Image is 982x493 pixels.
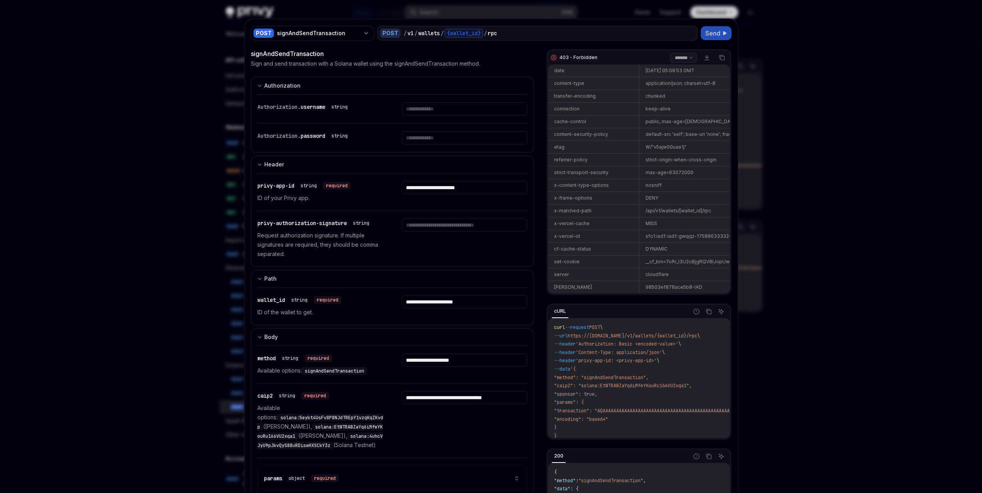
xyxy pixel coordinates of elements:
[576,349,662,356] span: 'Content-Type: application/json'
[418,29,440,37] div: wallets
[554,233,580,239] div: x-vercel-id
[380,29,401,38] div: POST
[554,374,649,381] span: "method": "signAndSendTransaction",
[251,77,534,94] button: expand input section
[554,324,565,330] span: curl
[554,80,584,86] div: content-type
[554,383,692,389] span: "caip2": "solana:EtWTRABZaYq6iMfeYKouRu166VU2xqa1",
[554,271,569,278] div: server
[705,29,720,38] span: Send
[484,29,487,37] div: /
[646,157,717,163] div: strict-origin-when-cross-origin
[251,25,374,41] button: POSTsignAndSendTransaction
[554,391,597,397] span: "sponsor": true,
[323,182,351,190] div: required
[251,328,534,346] button: expand input section
[570,486,578,492] span: : {
[257,296,285,303] span: wallet_id
[554,157,588,163] div: referrer-policy
[646,284,702,290] div: 98503ef878ace5b8-IAD
[257,391,329,400] div: caip2
[646,93,665,99] div: chunked
[257,182,294,189] span: privy-app-id
[404,29,407,37] div: /
[657,357,659,364] span: \
[251,156,534,173] button: expand input section
[264,474,339,483] div: params
[646,220,657,227] div: MISS
[277,29,360,37] div: signAndSendTransaction
[257,102,351,112] div: Authorization.username
[257,132,301,139] span: Authorization.
[554,366,570,372] span: --data
[257,424,383,439] span: solana:EtWTRABZaYq6iMfeYKouRu166VU2xqa1
[554,486,570,492] span: "data"
[576,341,678,347] span: 'Authorization: Basic <encoded-value>'
[301,132,325,139] span: password
[257,295,341,305] div: wallet_id
[301,103,325,110] span: username
[554,349,576,356] span: --header
[646,119,776,125] div: public, max-age=[DEMOGRAPHIC_DATA], must-revalidate
[646,246,668,252] div: DYNAMIC
[257,220,347,227] span: privy-authorization-signature
[257,392,273,399] span: caip2
[264,81,301,90] div: Authorization
[441,29,444,37] div: /
[716,307,726,317] button: Ask AI
[554,106,580,112] div: connection
[488,29,497,37] div: rpc
[646,271,669,278] div: cloudflare
[554,220,590,227] div: x-vercel-cache
[554,333,568,339] span: --url
[257,308,383,317] p: ID of the wallet to get.
[643,478,646,484] span: ,
[646,233,770,239] div: sfo1:iad1::iad1::gwqqz-1758863333249-b21c418dfd6e
[554,246,591,252] div: cf-cache-status
[554,341,576,347] span: --header
[264,274,277,283] div: Path
[314,296,341,304] div: required
[646,80,715,86] div: application/json; charset=utf-8
[559,54,597,61] div: 403 - Forbidden
[301,392,329,400] div: required
[662,349,665,356] span: \
[311,474,339,482] div: required
[646,208,711,214] div: /api/v1/wallets/[wallet_id]/rpc
[554,259,580,265] div: set-cookie
[691,307,701,317] button: Report incorrect code
[646,106,671,112] div: keep-alive
[554,144,565,150] div: etag
[257,219,372,228] div: privy-authorization-signature
[554,93,596,99] div: transfer-encoding
[576,478,578,484] span: :
[257,181,351,190] div: privy-app-id
[678,341,681,347] span: \
[251,60,480,68] p: Sign and send transaction with a Solana wallet using the signAndSendTransaction method.
[600,324,603,330] span: \
[716,451,726,461] button: Ask AI
[554,119,586,125] div: cache-control
[445,29,483,38] div: {wallet_id}
[646,195,658,201] div: DENY
[554,416,608,422] span: "encoding": "base64"
[552,307,568,316] div: cURL
[554,399,584,405] span: "params": {
[568,333,697,339] span: https://[DOMAIN_NAME]/v1/wallets/{wallet_id}/rpc
[257,415,383,430] span: solana:5eykt4UsFv8P8NJdTREpY1vzqKqZKvdp
[257,193,383,203] p: ID of your Privy app.
[701,26,732,40] button: Send
[554,131,608,137] div: content-security-policy
[257,131,351,141] div: Authorization.password
[554,68,565,74] div: date
[264,160,284,169] div: Header
[257,366,383,375] p: Available options:
[554,208,592,214] div: x-matched-path
[565,324,589,330] span: --request
[264,332,278,342] div: Body
[554,284,592,290] div: [PERSON_NAME]
[554,182,609,188] div: x-content-type-options
[257,355,276,362] span: method
[704,307,714,317] button: Copy the contents from the code block
[257,354,332,363] div: method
